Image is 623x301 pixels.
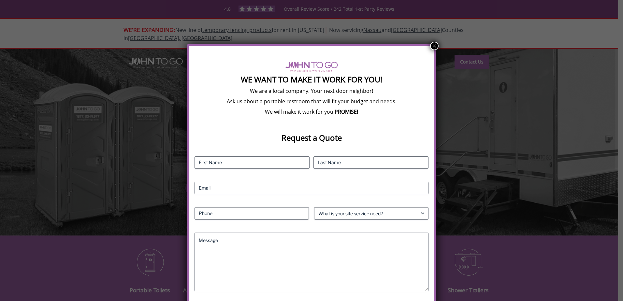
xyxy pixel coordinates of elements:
b: PROMISE! [335,108,358,115]
input: First Name [195,156,310,169]
strong: Request a Quote [282,132,342,143]
p: We will make it work for you, [195,108,429,115]
input: Email [195,182,429,194]
img: logo of viptogo [285,62,338,72]
strong: We Want To Make It Work For You! [241,74,382,85]
button: Close [430,42,439,50]
input: Last Name [313,156,428,169]
input: Phone [195,207,309,220]
p: We are a local company. Your next door neighbor! [195,87,429,94]
p: Ask us about a portable restroom that will fit your budget and needs. [195,98,429,105]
